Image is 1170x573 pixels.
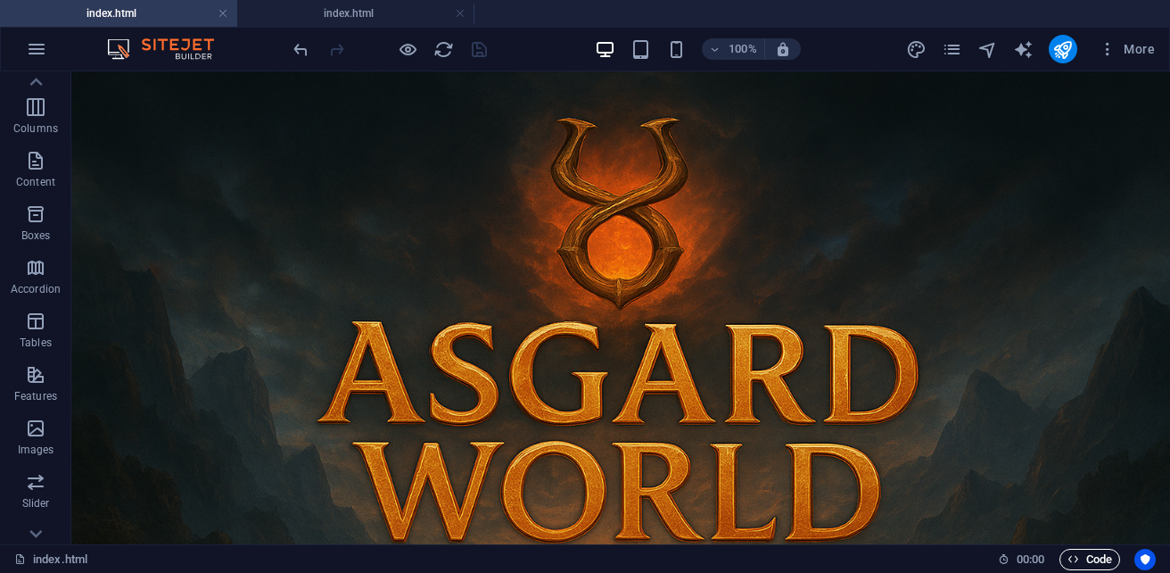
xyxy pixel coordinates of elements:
button: Code [1059,549,1120,570]
button: design [906,38,927,60]
p: Boxes [21,228,51,243]
p: Accordion [11,282,61,296]
span: 00 00 [1017,549,1044,570]
button: publish [1049,35,1077,63]
img: Editor Logo [103,38,236,60]
i: Design (Ctrl+Alt+Y) [906,39,927,60]
p: Images [18,443,54,457]
i: Undo: Edit (S)CSS (Ctrl+Z) [291,39,311,60]
button: Click here to leave preview mode and continue editing [397,38,418,60]
span: Code [1067,549,1112,570]
h4: index.html [237,4,474,23]
p: Slider [22,496,50,511]
button: Usercentrics [1134,549,1156,570]
button: More [1092,35,1162,63]
a: index.html [14,549,87,570]
i: Navigator [977,39,998,60]
button: text_generator [1013,38,1034,60]
button: navigator [977,38,999,60]
h6: Session time [998,549,1045,570]
h6: 100% [729,38,757,60]
button: pages [942,38,963,60]
i: Reload page [433,39,454,60]
button: undo [290,38,311,60]
p: Features [14,389,57,403]
span: More [1099,40,1155,58]
p: Tables [20,336,52,350]
button: 100% [702,38,765,60]
p: Columns [13,121,58,136]
p: Content [16,175,55,189]
i: On resize automatically adjust zoom level to fit chosen device. [775,41,791,57]
i: Pages (Ctrl+Alt+S) [942,39,962,60]
i: Publish [1052,39,1073,60]
span: : [1029,552,1032,566]
button: reload [433,38,454,60]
